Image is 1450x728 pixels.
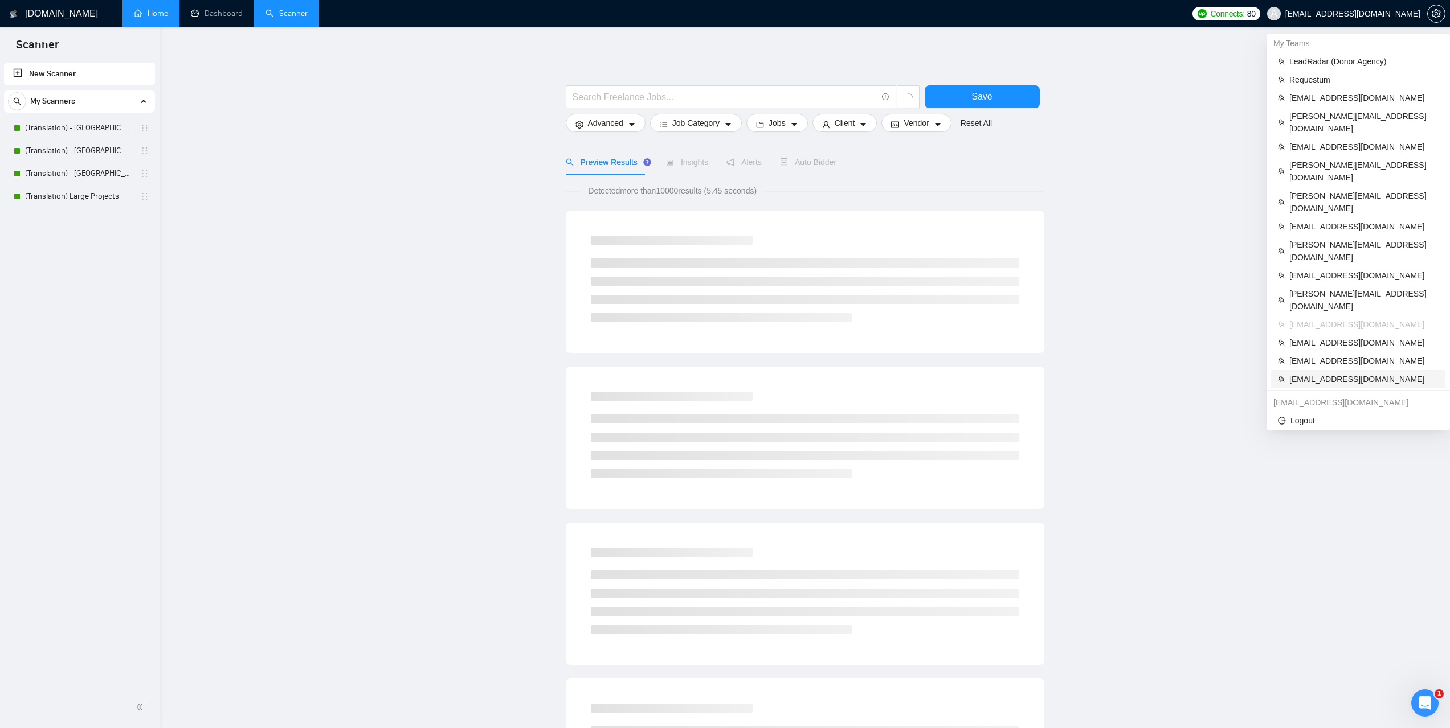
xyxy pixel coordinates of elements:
[136,701,147,713] span: double-left
[961,117,992,129] a: Reset All
[566,158,574,166] span: search
[1278,199,1285,205] span: team
[891,120,899,129] span: idcard
[1278,357,1285,364] span: team
[746,114,808,132] button: folderJobscaret-down
[1278,272,1285,279] span: team
[1278,321,1285,328] span: team
[925,85,1040,108] button: Save
[835,117,855,129] span: Client
[1289,238,1439,264] span: [PERSON_NAME][EMAIL_ADDRESS][DOMAIN_NAME]
[1435,689,1444,698] span: 1
[672,117,720,129] span: Job Category
[1278,297,1285,303] span: team
[7,36,68,60] span: Scanner
[1278,248,1285,254] span: team
[1278,376,1285,382] span: team
[726,158,734,166] span: notification
[756,120,764,129] span: folder
[971,89,992,104] span: Save
[726,158,762,167] span: Alerts
[859,120,867,129] span: caret-down
[934,120,942,129] span: caret-down
[666,158,708,167] span: Insights
[9,97,26,105] span: search
[1278,119,1285,126] span: team
[1247,7,1256,20] span: 80
[25,139,133,162] a: (Translation) - [GEOGRAPHIC_DATA]
[140,124,149,133] span: holder
[140,192,149,201] span: holder
[1278,414,1439,427] span: Logout
[650,114,742,132] button: barsJob Categorycaret-down
[1278,417,1286,425] span: logout
[1278,223,1285,230] span: team
[882,93,889,101] span: info-circle
[1289,190,1439,215] span: [PERSON_NAME][EMAIL_ADDRESS][DOMAIN_NAME]
[8,92,26,110] button: search
[1289,269,1439,282] span: [EMAIL_ADDRESS][DOMAIN_NAME]
[1428,9,1445,18] span: setting
[790,120,798,129] span: caret-down
[1198,9,1207,18] img: upwork-logo.png
[1289,355,1439,367] span: [EMAIL_ADDRESS][DOMAIN_NAME]
[1289,287,1439,312] span: [PERSON_NAME][EMAIL_ADDRESS][DOMAIN_NAME]
[566,114,646,132] button: settingAdvancedcaret-down
[1289,73,1439,86] span: Requestum
[140,146,149,155] span: holder
[13,63,146,85] a: New Scanner
[1289,318,1439,331] span: [EMAIL_ADDRESS][DOMAIN_NAME]
[266,9,308,18] a: searchScanner
[134,9,168,18] a: homeHome
[580,184,765,197] span: Detected more than 10000 results (5.45 seconds)
[1289,220,1439,233] span: [EMAIL_ADDRESS][DOMAIN_NAME]
[1411,689,1439,717] iframe: Intercom live chat
[769,117,786,129] span: Jobs
[1278,94,1285,101] span: team
[666,158,674,166] span: area-chart
[1289,373,1439,385] span: [EMAIL_ADDRESS][DOMAIN_NAME]
[1278,76,1285,83] span: team
[4,90,155,208] li: My Scanners
[1289,92,1439,104] span: [EMAIL_ADDRESS][DOMAIN_NAME]
[724,120,732,129] span: caret-down
[1278,143,1285,150] span: team
[628,120,636,129] span: caret-down
[1289,141,1439,153] span: [EMAIL_ADDRESS][DOMAIN_NAME]
[780,158,836,167] span: Auto Bidder
[660,120,668,129] span: bars
[1289,55,1439,68] span: LeadRadar (Donor Agency)
[575,120,583,129] span: setting
[1289,110,1439,135] span: [PERSON_NAME][EMAIL_ADDRESS][DOMAIN_NAME]
[25,117,133,139] a: (Translation) - [GEOGRAPHIC_DATA]
[191,9,243,18] a: dashboardDashboard
[1427,9,1445,18] a: setting
[642,157,652,167] div: Tooltip anchor
[566,158,648,167] span: Preview Results
[1289,336,1439,349] span: [EMAIL_ADDRESS][DOMAIN_NAME]
[573,90,877,104] input: Search Freelance Jobs...
[780,158,788,166] span: robot
[140,169,149,178] span: holder
[1289,159,1439,184] span: [PERSON_NAME][EMAIL_ADDRESS][DOMAIN_NAME]
[10,5,18,23] img: logo
[904,117,929,129] span: Vendor
[812,114,877,132] button: userClientcaret-down
[30,90,75,113] span: My Scanners
[1278,339,1285,346] span: team
[1267,393,1450,412] div: dima.mirov@gigradar.io
[822,120,830,129] span: user
[1427,5,1445,23] button: setting
[881,114,951,132] button: idcardVendorcaret-down
[1267,34,1450,52] div: My Teams
[588,117,623,129] span: Advanced
[903,93,913,104] span: loading
[1278,58,1285,65] span: team
[25,162,133,185] a: (Translation) - [GEOGRAPHIC_DATA]
[1278,168,1285,175] span: team
[1210,7,1244,20] span: Connects:
[1270,10,1278,18] span: user
[4,63,155,85] li: New Scanner
[25,185,133,208] a: (Translation) Large Projects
